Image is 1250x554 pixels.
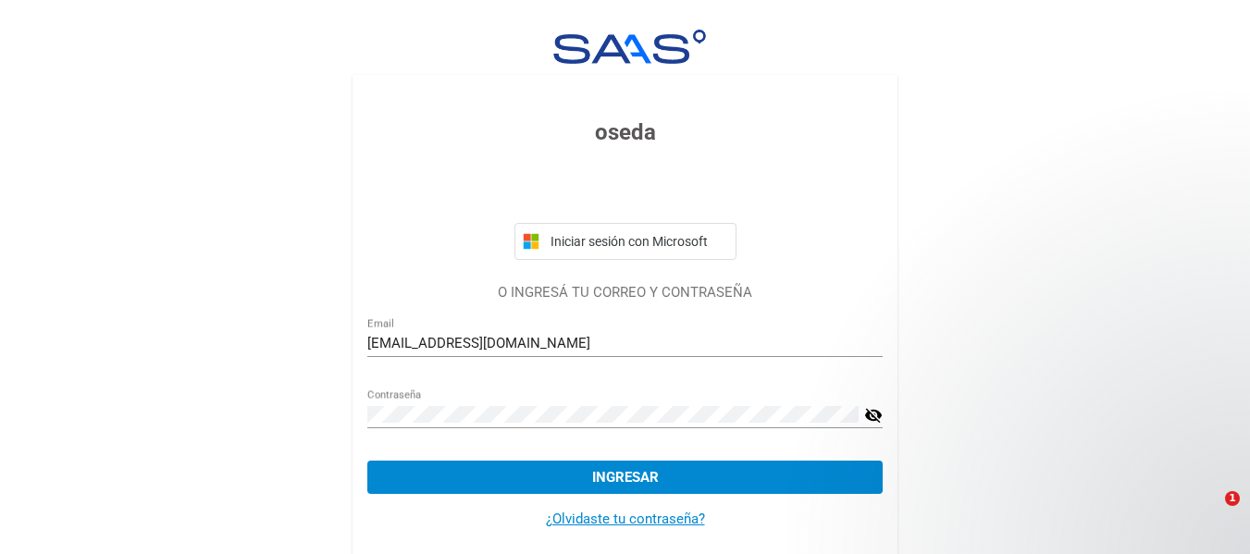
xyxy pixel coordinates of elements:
iframe: Botón Iniciar sesión con Google [505,169,746,210]
iframe: Intercom live chat [1187,491,1231,536]
h3: oseda [367,116,883,149]
a: ¿Olvidaste tu contraseña? [546,511,705,527]
button: Iniciar sesión con Microsoft [514,223,736,260]
span: Iniciar sesión con Microsoft [547,234,728,249]
p: O INGRESÁ TU CORREO Y CONTRASEÑA [367,282,883,303]
button: Ingresar [367,461,883,494]
span: Ingresar [592,469,659,486]
span: 1 [1225,491,1240,506]
mat-icon: visibility_off [864,404,883,426]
